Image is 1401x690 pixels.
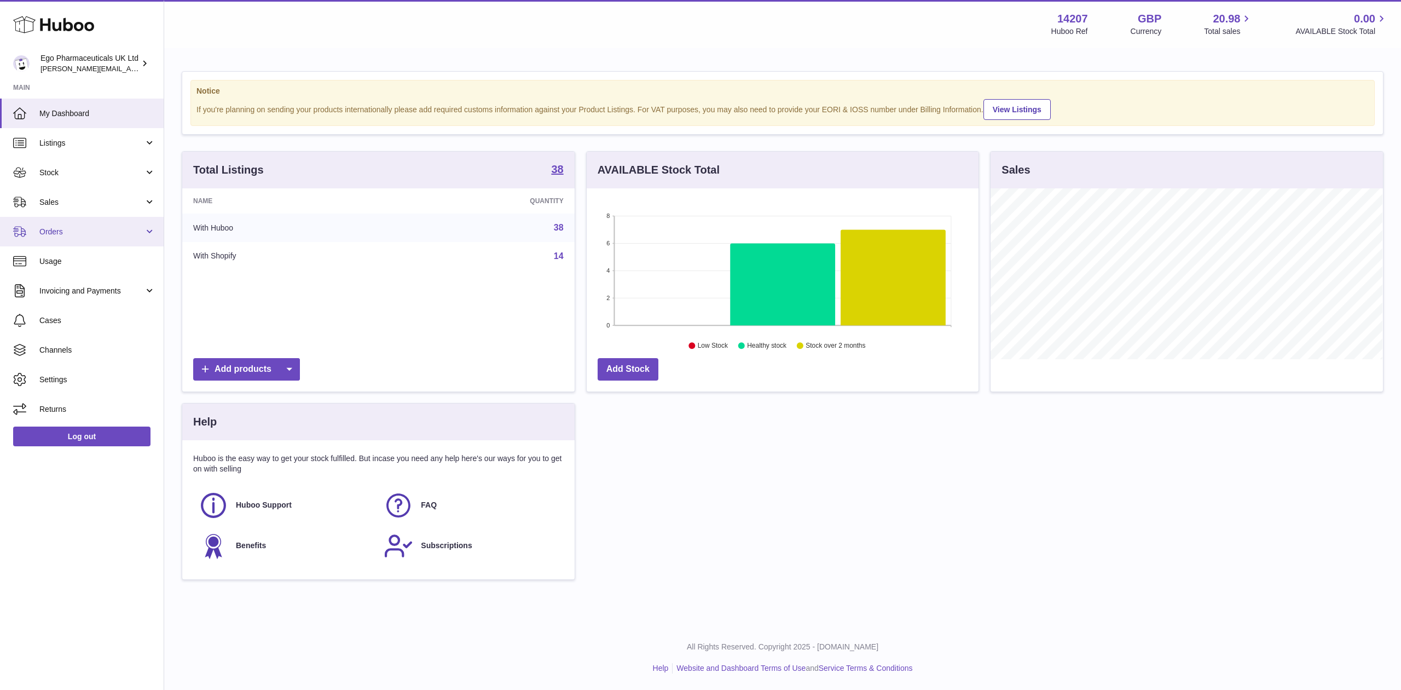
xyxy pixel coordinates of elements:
[1057,12,1088,26] strong: 14207
[196,97,1369,120] div: If you're planning on sending your products internationally please add required customs informati...
[606,240,610,246] text: 6
[554,223,564,232] a: 38
[39,138,144,148] span: Listings
[384,491,558,520] a: FAQ
[236,500,292,510] span: Huboo Support
[1295,12,1388,37] a: 0.00 AVAILABLE Stock Total
[182,214,393,242] td: With Huboo
[1001,163,1030,177] h3: Sales
[39,168,144,178] span: Stock
[983,99,1051,120] a: View Listings
[13,55,30,72] img: jane.bates@egopharm.com
[193,358,300,381] a: Add products
[1204,12,1253,37] a: 20.98 Total sales
[39,404,155,415] span: Returns
[193,453,564,474] p: Huboo is the easy way to get your stock fulfilled. But incase you need any help here's our ways f...
[806,342,865,350] text: Stock over 2 months
[421,500,437,510] span: FAQ
[39,345,155,355] span: Channels
[421,540,472,551] span: Subscriptions
[551,164,563,175] strong: 38
[39,286,144,296] span: Invoicing and Payments
[196,86,1369,96] strong: Notice
[173,642,1392,652] p: All Rights Reserved. Copyright 2025 - [DOMAIN_NAME]
[606,212,610,219] text: 8
[606,322,610,329] text: 0
[1354,12,1375,26] span: 0.00
[199,531,373,561] a: Benefits
[673,663,912,674] li: and
[40,64,278,73] span: [PERSON_NAME][EMAIL_ADDRESS][PERSON_NAME][DOMAIN_NAME]
[698,342,728,350] text: Low Stock
[39,375,155,385] span: Settings
[676,664,806,672] a: Website and Dashboard Terms of Use
[13,427,150,446] a: Log out
[199,491,373,520] a: Huboo Support
[598,163,720,177] h3: AVAILABLE Stock Total
[182,188,393,214] th: Name
[554,251,564,261] a: 14
[39,256,155,267] span: Usage
[193,415,217,429] h3: Help
[1204,26,1253,37] span: Total sales
[1295,26,1388,37] span: AVAILABLE Stock Total
[653,664,669,672] a: Help
[236,540,266,551] span: Benefits
[39,108,155,119] span: My Dashboard
[606,295,610,301] text: 2
[393,188,574,214] th: Quantity
[39,227,144,237] span: Orders
[1051,26,1088,37] div: Huboo Ref
[182,242,393,271] td: With Shopify
[747,342,787,350] text: Healthy stock
[1138,12,1161,26] strong: GBP
[384,531,558,561] a: Subscriptions
[1131,26,1162,37] div: Currency
[1213,12,1240,26] span: 20.98
[39,315,155,326] span: Cases
[551,164,563,177] a: 38
[598,358,658,381] a: Add Stock
[39,197,144,208] span: Sales
[193,163,264,177] h3: Total Listings
[40,53,139,74] div: Ego Pharmaceuticals UK Ltd
[606,267,610,274] text: 4
[819,664,913,672] a: Service Terms & Conditions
